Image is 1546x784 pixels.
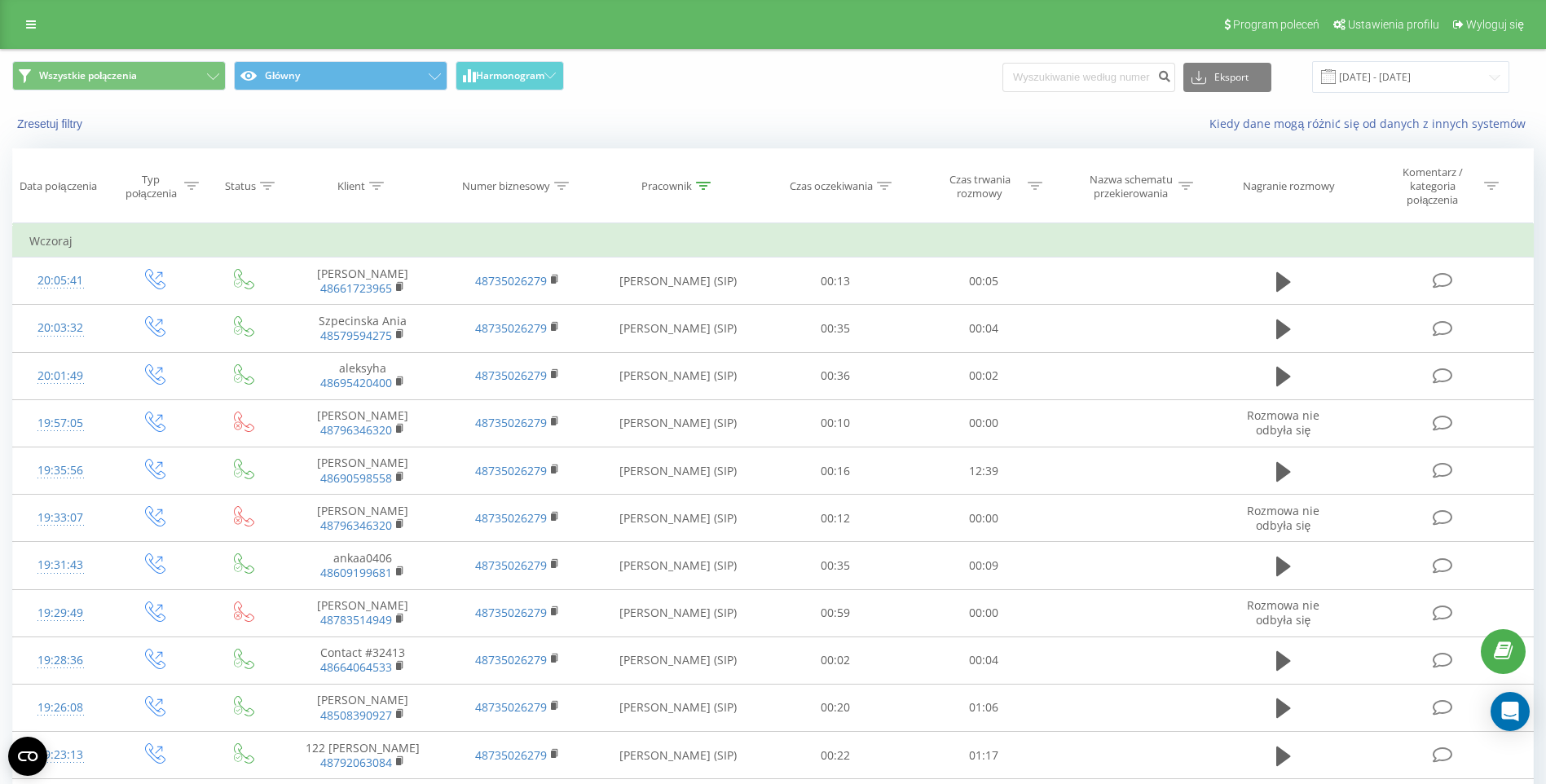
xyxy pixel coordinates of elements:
button: Open CMP widget [8,737,47,776]
td: [PERSON_NAME] (SIP) [595,495,761,542]
div: Klient [337,179,365,193]
div: 20:05:41 [29,265,91,297]
a: 48735026279 [475,320,547,336]
div: Data połączenia [20,179,96,193]
div: Nazwa schematu przekierowania [1087,173,1174,200]
a: 48735026279 [475,510,547,526]
button: Wszystkie połączenia [12,61,226,90]
span: Wyloguj się [1466,18,1524,31]
td: 00:09 [910,542,1058,589]
a: 48783514949 [320,612,392,628]
td: [PERSON_NAME] (SIP) [595,352,761,399]
div: Komentarz / kategoria połączenia [1385,165,1480,207]
td: 00:35 [761,305,910,352]
div: 20:01:49 [29,360,91,392]
td: 122 [PERSON_NAME] [286,732,440,779]
div: 19:26:08 [29,692,91,724]
td: 00:00 [910,399,1058,447]
td: [PERSON_NAME] [286,589,440,636]
td: [PERSON_NAME] [286,447,440,495]
td: [PERSON_NAME] (SIP) [595,732,761,779]
a: 48661723965 [320,280,392,296]
span: Wszystkie połączenia [39,69,137,82]
td: [PERSON_NAME] (SIP) [595,589,761,636]
div: 19:31:43 [29,549,91,581]
td: 00:02 [910,352,1058,399]
div: Typ połączenia [122,173,180,200]
td: 00:00 [910,589,1058,636]
td: [PERSON_NAME] (SIP) [595,258,761,305]
button: Główny [234,61,447,90]
td: [PERSON_NAME] [286,684,440,731]
a: 48579594275 [320,328,392,343]
button: Zresetuj filtry [12,117,90,131]
div: 19:23:13 [29,739,91,771]
td: 00:02 [761,636,910,684]
td: [PERSON_NAME] (SIP) [595,542,761,589]
td: 00:05 [910,258,1058,305]
div: Open Intercom Messenger [1491,692,1530,731]
span: Program poleceń [1233,18,1319,31]
td: 00:00 [910,495,1058,542]
a: 48735026279 [475,368,547,383]
td: [PERSON_NAME] (SIP) [595,447,761,495]
td: 00:59 [761,589,910,636]
td: 00:22 [761,732,910,779]
span: Harmonogram [476,70,544,81]
td: [PERSON_NAME] [286,258,440,305]
div: Pracownik [641,179,692,193]
div: Numer biznesowy [462,179,550,193]
td: 00:13 [761,258,910,305]
td: 01:17 [910,732,1058,779]
div: 19:57:05 [29,407,91,439]
a: 48664064533 [320,659,392,675]
a: 48735026279 [475,605,547,620]
td: ankaa0406 [286,542,440,589]
a: 48796346320 [320,518,392,533]
a: 48690598558 [320,470,392,486]
td: 01:06 [910,684,1058,731]
td: [PERSON_NAME] (SIP) [595,636,761,684]
a: 48609199681 [320,565,392,580]
button: Eksport [1183,63,1271,92]
a: 48508390927 [320,707,392,723]
td: 00:16 [761,447,910,495]
a: 48735026279 [475,699,547,715]
div: 20:03:32 [29,312,91,344]
a: 48735026279 [475,463,547,478]
div: Nagranie rozmowy [1243,179,1335,193]
div: 19:29:49 [29,597,91,629]
a: 48735026279 [475,747,547,763]
a: 48735026279 [475,273,547,288]
div: Status [225,179,256,193]
td: Szpecinska Ania [286,305,440,352]
td: aleksyha [286,352,440,399]
td: 00:20 [761,684,910,731]
a: Kiedy dane mogą różnić się od danych z innych systemów [1209,116,1534,131]
td: Contact #32413 [286,636,440,684]
td: 12:39 [910,447,1058,495]
td: 00:04 [910,636,1058,684]
td: [PERSON_NAME] [286,495,440,542]
td: 00:12 [761,495,910,542]
td: 00:10 [761,399,910,447]
button: Harmonogram [456,61,564,90]
div: 19:28:36 [29,645,91,676]
div: 19:33:07 [29,502,91,534]
a: 48792063084 [320,755,392,770]
td: 00:04 [910,305,1058,352]
span: Rozmowa nie odbyła się [1247,407,1319,438]
td: [PERSON_NAME] [286,399,440,447]
a: 48735026279 [475,557,547,573]
div: 19:35:56 [29,455,91,487]
span: Rozmowa nie odbyła się [1247,597,1319,628]
td: [PERSON_NAME] (SIP) [595,684,761,731]
a: 48796346320 [320,422,392,438]
a: 48695420400 [320,375,392,390]
input: Wyszukiwanie według numeru [1002,63,1175,92]
td: [PERSON_NAME] (SIP) [595,399,761,447]
span: Ustawienia profilu [1348,18,1439,31]
a: 48735026279 [475,415,547,430]
span: Rozmowa nie odbyła się [1247,503,1319,533]
td: 00:35 [761,542,910,589]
